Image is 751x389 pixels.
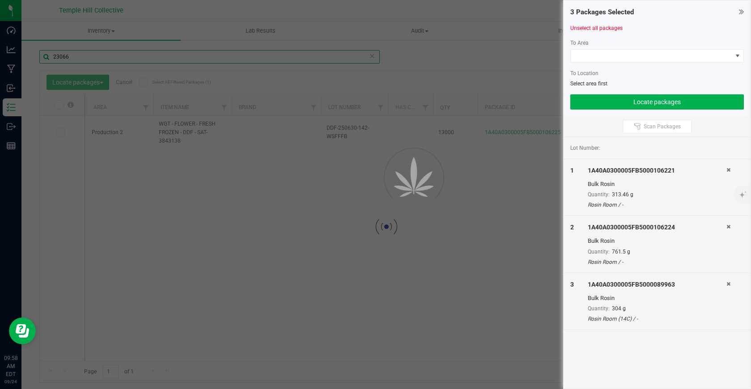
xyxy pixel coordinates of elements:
span: 2 [570,224,574,231]
span: Quantity: [588,249,610,255]
div: Rosin Room / - [588,258,726,266]
div: 1A40A0300005FB5000106221 [588,166,726,175]
span: 3 [570,281,574,288]
span: Quantity: [588,191,610,198]
div: 1A40A0300005FB5000089963 [588,280,726,289]
span: Lot Number: [570,144,600,152]
div: 1A40A0300005FB5000106224 [588,223,726,232]
span: 761.5 g [612,249,630,255]
a: Unselect all packages [570,25,623,31]
iframe: Resource center [9,317,36,344]
div: Bulk Rosin [588,180,726,189]
span: Scan Packages [644,123,681,130]
button: Scan Packages [623,120,692,133]
span: Quantity: [588,305,610,312]
button: Locate packages [570,94,744,110]
span: 313.46 g [612,191,633,198]
div: Bulk Rosin [588,237,726,245]
div: Rosin Room / - [588,201,726,209]
span: To Location [570,70,598,76]
span: To Area [570,40,589,46]
span: 1 [570,167,574,174]
div: Bulk Rosin [588,294,726,303]
span: Select area first [570,80,607,87]
div: Rosin Room (14C) / - [588,315,726,323]
span: 304 g [612,305,626,312]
